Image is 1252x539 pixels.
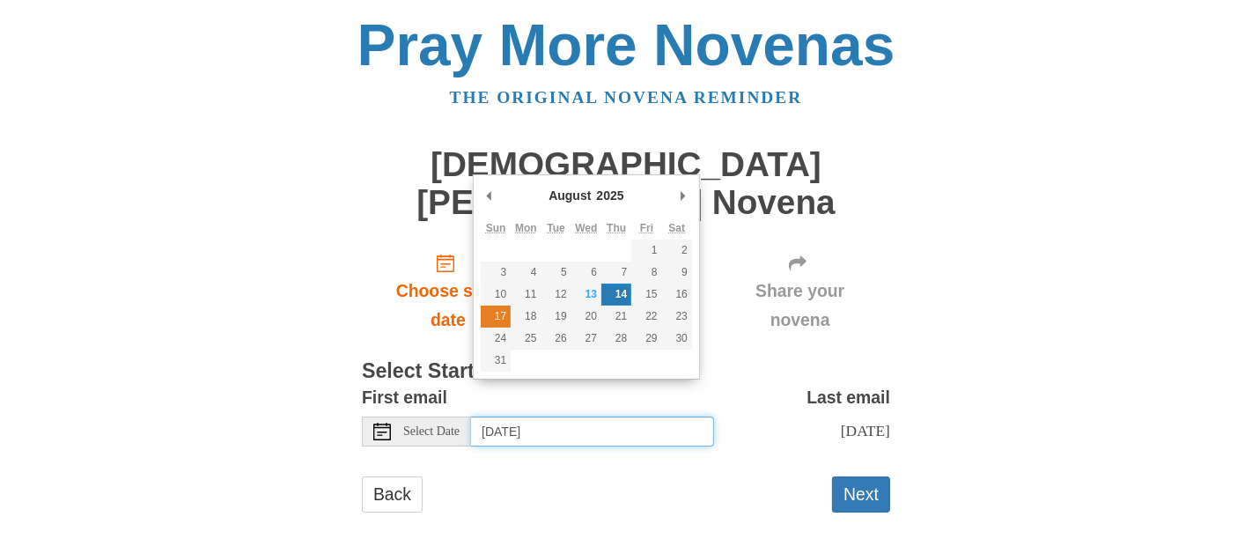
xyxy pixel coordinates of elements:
button: 20 [571,306,601,328]
span: Choose start date [379,277,517,335]
button: 8 [631,262,661,284]
abbr: Friday [640,222,653,234]
button: 13 [571,284,601,306]
div: August [546,182,593,209]
a: Choose start date [362,239,534,343]
button: 18 [511,306,541,328]
button: 17 [481,306,511,328]
a: Back [362,476,423,513]
button: 1 [631,240,661,262]
button: Previous Month [481,182,498,209]
button: 29 [631,328,661,350]
button: 5 [541,262,571,284]
button: 9 [662,262,692,284]
abbr: Wednesday [575,222,597,234]
span: Share your novena [727,277,873,335]
div: 2025 [593,182,626,209]
button: 30 [662,328,692,350]
button: 16 [662,284,692,306]
button: Next [832,476,890,513]
button: 14 [601,284,631,306]
span: Select Date [403,425,460,438]
abbr: Thursday [607,222,626,234]
button: 7 [601,262,631,284]
button: 2 [662,240,692,262]
label: First email [362,383,447,412]
button: 28 [601,328,631,350]
h1: [DEMOGRAPHIC_DATA][PERSON_NAME] Novena [362,146,890,221]
button: 19 [541,306,571,328]
abbr: Tuesday [547,222,564,234]
span: [DATE] [841,422,890,439]
a: Pray More Novenas [357,12,895,78]
button: 21 [601,306,631,328]
button: 25 [511,328,541,350]
button: 31 [481,350,511,372]
button: 12 [541,284,571,306]
button: 27 [571,328,601,350]
button: 22 [631,306,661,328]
button: 3 [481,262,511,284]
abbr: Saturday [668,222,685,234]
button: 15 [631,284,661,306]
h3: Select Start Date [362,360,890,383]
button: 26 [541,328,571,350]
label: Last email [806,383,890,412]
button: 10 [481,284,511,306]
input: Use the arrow keys to pick a date [471,417,714,447]
button: 4 [511,262,541,284]
a: The original novena reminder [450,88,803,107]
div: Click "Next" to confirm your start date first. [710,239,890,343]
button: 11 [511,284,541,306]
abbr: Monday [515,222,537,234]
button: Next Month [674,182,692,209]
button: 23 [662,306,692,328]
abbr: Sunday [486,222,506,234]
button: 24 [481,328,511,350]
button: 6 [571,262,601,284]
